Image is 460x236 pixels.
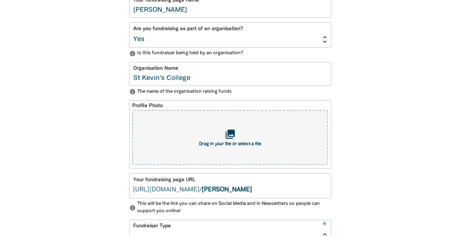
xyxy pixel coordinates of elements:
[129,50,331,57] p: Is this fundraiser being held by an organisation?
[199,142,261,146] span: Drag in your file or select a file
[130,174,202,198] span: /
[129,200,331,215] p: This will be the link you can share on Social Media and in Newsletters so people can support you ...
[225,129,236,140] i: collections
[129,88,331,96] p: The name of the organisation raising funds
[129,88,136,95] i: info
[130,174,331,198] div: fundraising.ilf.org.au/steve-thorne
[129,204,136,211] i: info
[129,50,136,57] i: info
[133,185,199,194] span: [DOMAIN_NAME][URL]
